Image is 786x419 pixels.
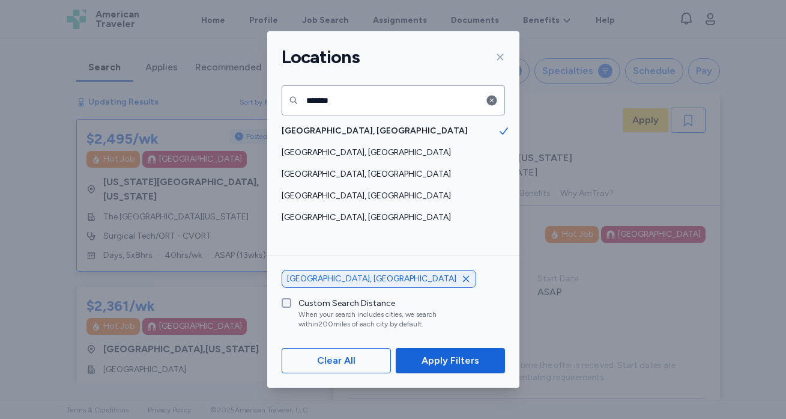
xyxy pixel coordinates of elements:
[298,298,486,310] div: Custom Search Distance
[282,190,498,202] span: [GEOGRAPHIC_DATA], [GEOGRAPHIC_DATA]
[298,310,486,329] div: When your search includes cities, we search within 200 miles of each city by default.
[282,147,498,159] span: [GEOGRAPHIC_DATA], [GEOGRAPHIC_DATA]
[282,125,498,137] span: [GEOGRAPHIC_DATA], [GEOGRAPHIC_DATA]
[287,273,456,285] span: [GEOGRAPHIC_DATA], [GEOGRAPHIC_DATA]
[396,348,504,373] button: Apply Filters
[282,348,391,373] button: Clear All
[282,168,498,180] span: [GEOGRAPHIC_DATA], [GEOGRAPHIC_DATA]
[422,353,479,368] span: Apply Filters
[282,212,498,224] span: [GEOGRAPHIC_DATA], [GEOGRAPHIC_DATA]
[317,353,355,368] span: Clear All
[282,46,360,69] h1: Locations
